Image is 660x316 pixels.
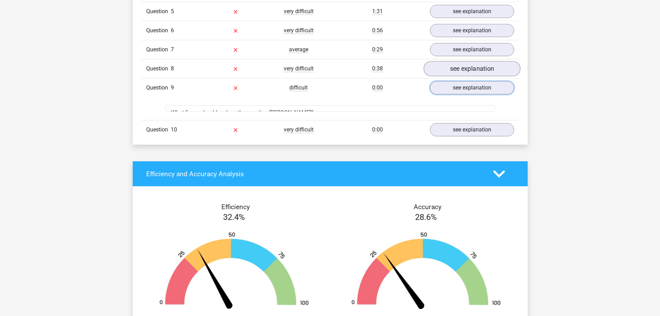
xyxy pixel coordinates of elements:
span: 9 [171,84,174,91]
span: 1:31 [372,8,383,15]
span: Question [146,84,171,92]
span: 0:29 [372,46,383,53]
span: Question [146,7,171,16]
a: see explanation [430,123,514,136]
span: Question [146,26,171,35]
a: see explanation [423,61,520,77]
a: see explanation [430,81,514,94]
span: Question [146,126,171,134]
span: 6 [171,27,174,34]
span: Question [146,45,171,54]
span: very difficult [284,27,314,34]
span: 10 [171,126,177,133]
h4: Efficiency [146,203,325,211]
div: What figure should replace the question [PERSON_NAME]? [166,105,495,112]
span: 0:38 [372,65,383,72]
span: very difficult [284,65,314,72]
a: see explanation [430,43,514,56]
img: 32.a0f4a37ec016.png [149,232,320,311]
img: 29.89b143cac55f.png [341,232,512,311]
a: see explanation [430,24,514,37]
span: 0:56 [372,27,383,34]
span: 8 [171,65,174,72]
span: Question [146,65,171,73]
h4: Accuracy [338,203,517,211]
span: 28.6% [415,212,437,222]
span: 32.4% [223,212,245,222]
a: see explanation [430,5,514,18]
span: 7 [171,46,174,53]
span: very difficult [284,8,314,15]
span: 5 [171,8,174,15]
span: 0:00 [372,84,383,91]
span: very difficult [284,126,314,133]
span: average [289,46,308,53]
span: difficult [289,84,308,91]
h4: Efficiency and Accuracy Analysis [146,170,483,178]
span: 0:00 [372,126,383,133]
